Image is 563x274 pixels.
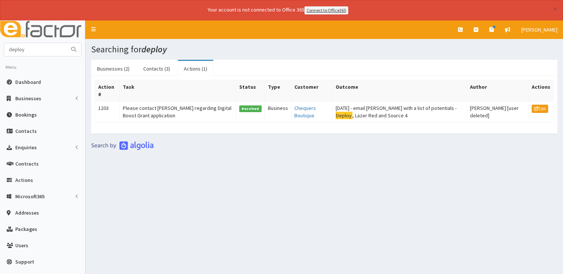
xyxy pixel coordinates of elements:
th: Actions [528,80,553,101]
a: Actions (1) [178,61,213,76]
span: Contacts [15,128,37,134]
span: Resolved [239,105,262,112]
span: Microsoft365 [15,193,45,200]
h1: Searching for [91,45,557,54]
th: Author [467,80,528,101]
span: Dashboard [15,79,41,85]
a: Edit [532,105,548,113]
td: Please contact [PERSON_NAME] regarding Digital Boost Grant application [120,101,236,122]
th: Task [120,80,236,101]
span: Enquiries [15,144,37,151]
td: [DATE] - email [PERSON_NAME] with a list of potentials - , Lazer Red and Source 4 [333,101,467,122]
img: search-by-algolia-light-background.png [91,141,154,150]
a: Connect to Office365 [304,6,348,14]
td: 1203 [95,101,120,122]
span: Bookings [15,111,37,118]
span: Packages [15,226,37,232]
div: Your account is not connected to Office 365 [60,6,496,14]
span: Actions [15,177,33,183]
th: Status [236,80,265,101]
mark: Deploy [336,112,352,120]
button: × [553,5,557,13]
th: Outcome [333,80,467,101]
span: Businesses [15,95,41,102]
i: deploy [141,43,167,55]
a: Businesses (2) [91,61,135,76]
span: [PERSON_NAME] [521,26,557,33]
a: Contacts (3) [137,61,176,76]
th: Customer [291,80,332,101]
td: Business [265,101,291,122]
input: Search... [4,43,67,56]
span: Support [15,258,34,265]
th: Action # [95,80,120,101]
a: [PERSON_NAME] [516,20,563,39]
span: Addresses [15,209,39,216]
span: Users [15,242,28,249]
th: Type [265,80,291,101]
td: [PERSON_NAME] [user deleted] [467,101,528,122]
a: Chequers Boutique [294,105,316,119]
span: Contracts [15,160,39,167]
